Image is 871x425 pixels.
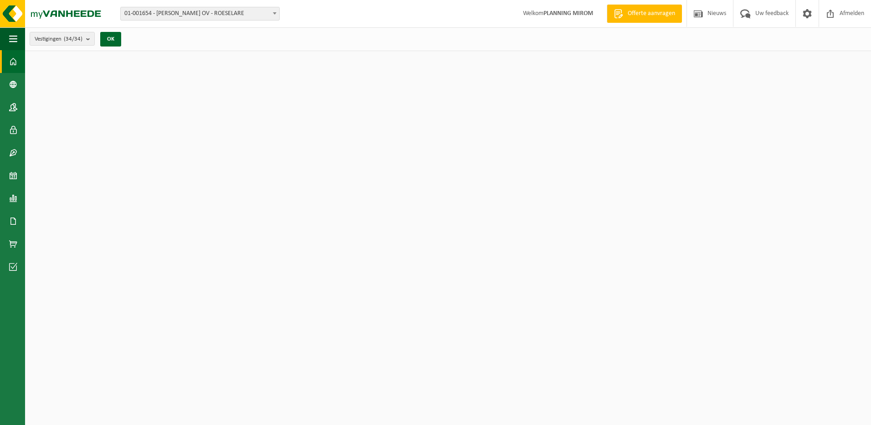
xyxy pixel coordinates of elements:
[35,32,82,46] span: Vestigingen
[120,7,280,21] span: 01-001654 - MIROM ROESELARE OV - ROESELARE
[625,9,677,18] span: Offerte aanvragen
[121,7,279,20] span: 01-001654 - MIROM ROESELARE OV - ROESELARE
[64,36,82,42] count: (34/34)
[100,32,121,47] button: OK
[543,10,593,17] strong: PLANNING MIROM
[607,5,682,23] a: Offerte aanvragen
[30,32,95,46] button: Vestigingen(34/34)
